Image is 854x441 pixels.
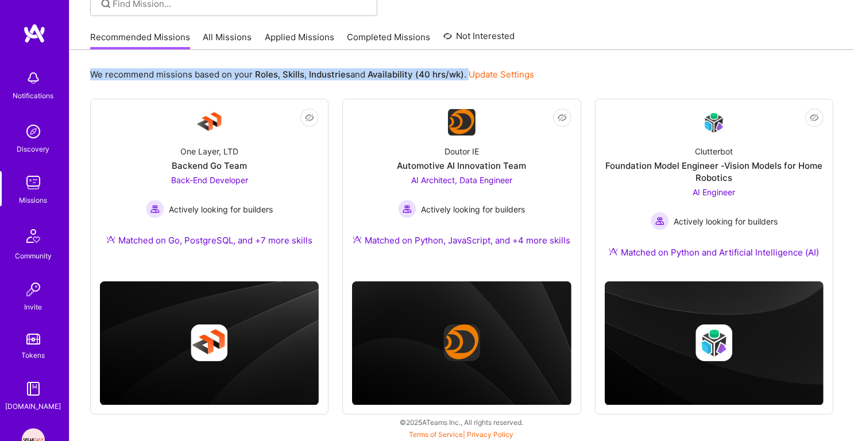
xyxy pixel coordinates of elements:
div: [DOMAIN_NAME] [6,400,61,412]
img: Actively looking for builders [651,212,669,230]
img: Company logo [191,324,228,361]
a: Company LogoClutterbotFoundation Model Engineer -Vision Models for Home RoboticsAI Engineer Activ... [605,109,824,272]
div: Automotive AI Innovation Team [397,160,526,172]
a: Company LogoDoutor IEAutomotive AI Innovation TeamAI Architect, Data Engineer Actively looking fo... [352,109,571,260]
div: Invite [25,301,42,313]
div: Matched on Python and Artificial Intelligence (AI) [609,246,819,258]
a: Completed Missions [347,31,431,50]
div: Doutor IE [445,145,479,157]
img: bell [22,67,45,90]
span: Actively looking for builders [421,203,525,215]
img: tokens [26,334,40,345]
a: Not Interested [443,29,515,50]
i: icon EyeClosed [305,113,314,122]
img: cover [352,281,571,405]
div: Backend Go Team [172,160,247,172]
img: Ateam Purple Icon [106,235,115,244]
b: Skills [283,69,304,80]
span: | [409,430,514,439]
img: guide book [22,377,45,400]
div: Tokens [22,349,45,361]
img: Actively looking for builders [398,200,416,218]
a: Recommended Missions [90,31,190,50]
b: Roles [255,69,278,80]
img: cover [605,281,824,405]
img: Ateam Purple Icon [609,247,618,256]
img: Company Logo [700,109,728,136]
a: Terms of Service [409,430,463,439]
i: icon EyeClosed [558,113,567,122]
img: discovery [22,120,45,143]
div: Missions [20,194,48,206]
span: AI Engineer [693,187,735,197]
p: We recommend missions based on your , , and . [90,68,534,80]
span: Back-End Developer [171,175,248,185]
img: Ateam Purple Icon [353,235,362,244]
img: Company logo [695,324,732,361]
b: Industries [309,69,350,80]
span: Actively looking for builders [169,203,273,215]
img: cover [100,281,319,405]
div: Community [15,250,52,262]
div: Discovery [17,143,50,155]
div: Notifications [13,90,54,102]
img: Actively looking for builders [146,200,164,218]
div: Foundation Model Engineer -Vision Models for Home Robotics [605,160,824,184]
a: Company LogoOne Layer, LTDBackend Go TeamBack-End Developer Actively looking for buildersActively... [100,109,319,260]
span: AI Architect, Data Engineer [411,175,512,185]
img: Company logo [443,324,480,361]
div: © 2025 ATeams Inc., All rights reserved. [69,408,854,436]
span: Actively looking for builders [674,215,778,227]
a: Privacy Policy [467,430,514,439]
a: Applied Missions [265,31,334,50]
a: Update Settings [469,69,534,80]
div: Matched on Python, JavaScript, and +4 more skills [353,234,570,246]
b: Availability (40 hrs/wk) [368,69,464,80]
div: One Layer, LTD [180,145,238,157]
img: Invite [22,278,45,301]
img: Community [20,222,47,250]
img: Company Logo [448,109,476,136]
img: logo [23,23,46,44]
i: icon EyeClosed [810,113,819,122]
img: teamwork [22,171,45,194]
div: Clutterbot [695,145,733,157]
img: Company Logo [196,109,223,136]
div: Matched on Go, PostgreSQL, and +7 more skills [106,234,312,246]
a: All Missions [203,31,252,50]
